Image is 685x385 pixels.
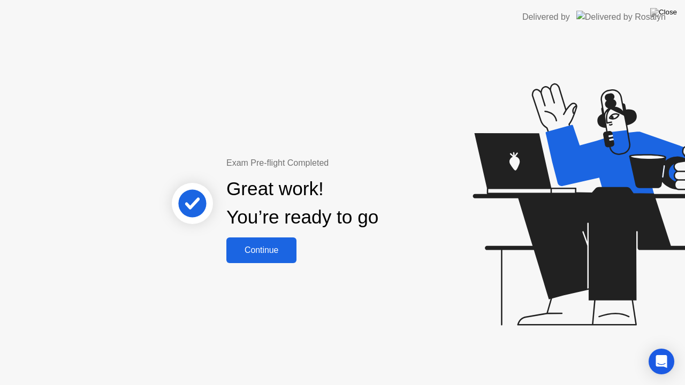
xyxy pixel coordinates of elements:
div: Open Intercom Messenger [649,349,674,374]
img: Delivered by Rosalyn [576,11,666,23]
div: Great work! You’re ready to go [226,175,378,232]
button: Continue [226,237,296,263]
div: Delivered by [522,11,570,24]
img: Close [650,8,677,17]
div: Continue [230,245,293,255]
div: Exam Pre-flight Completed [226,157,447,170]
